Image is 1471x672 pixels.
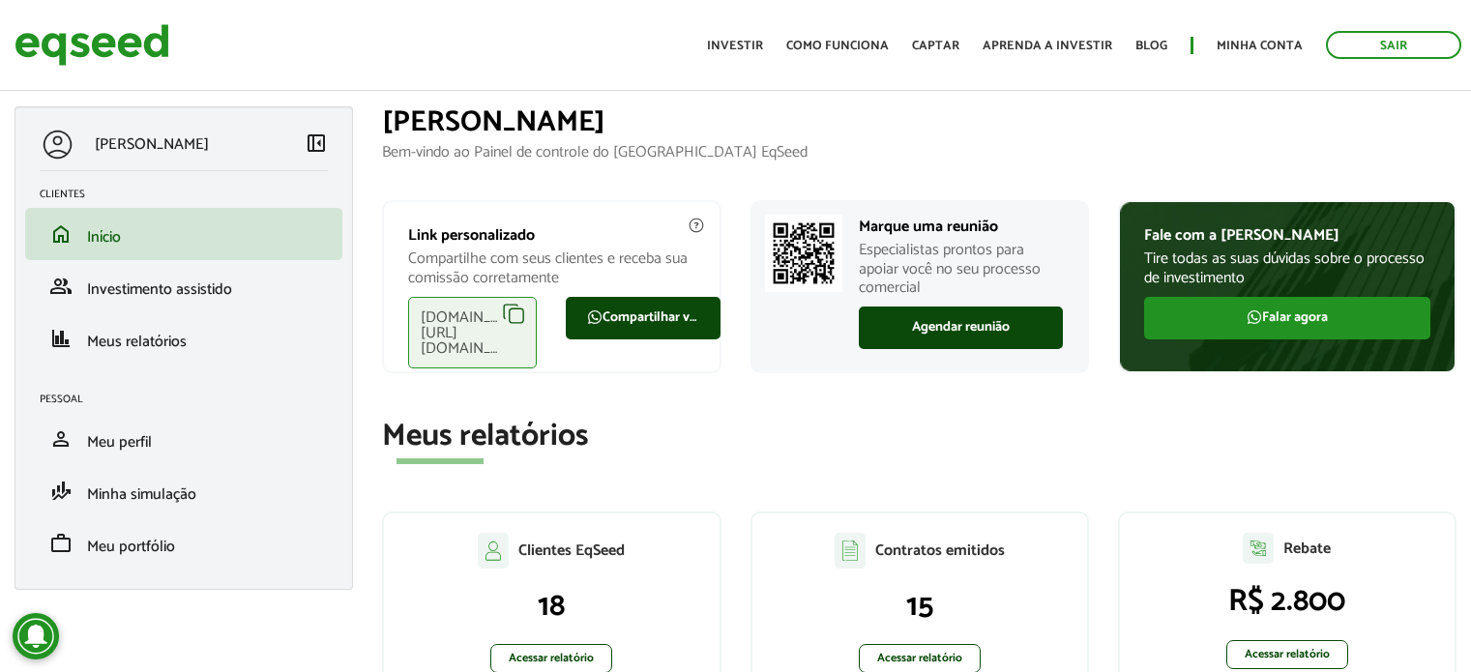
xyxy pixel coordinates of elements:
[518,541,625,560] p: Clientes EqSeed
[1283,540,1331,558] p: Rebate
[95,135,209,154] p: [PERSON_NAME]
[25,208,342,260] li: Início
[1247,309,1262,325] img: FaWhatsapp.svg
[786,40,889,52] a: Como funciona
[1144,226,1430,245] p: Fale com a [PERSON_NAME]
[305,131,328,159] a: Colapsar menu
[40,189,342,200] h2: Clientes
[25,413,342,465] li: Meu perfil
[1326,31,1461,59] a: Sair
[1226,640,1348,669] a: Acessar relatório
[40,222,328,246] a: homeInício
[403,588,699,625] p: 18
[707,40,763,52] a: Investir
[40,532,328,555] a: workMeu portfólio
[1139,583,1435,620] p: R$ 2.800
[49,222,73,246] span: home
[87,534,175,560] span: Meu portfólio
[408,297,537,368] div: [DOMAIN_NAME][URL][DOMAIN_NAME]
[25,465,342,517] li: Minha simulação
[305,131,328,155] span: left_panel_close
[40,480,328,503] a: finance_modeMinha simulação
[983,40,1112,52] a: Aprenda a investir
[587,309,603,325] img: FaWhatsapp.svg
[87,429,152,455] span: Meu perfil
[87,329,187,355] span: Meus relatórios
[1144,249,1430,286] p: Tire todas as suas dúvidas sobre o processo de investimento
[859,218,1063,236] p: Marque uma reunião
[87,224,121,250] span: Início
[566,297,721,339] a: Compartilhar via WhatsApp
[40,327,328,350] a: financeMeus relatórios
[1217,40,1303,52] a: Minha conta
[87,482,196,508] span: Minha simulação
[382,106,1456,138] h1: [PERSON_NAME]
[859,241,1063,297] p: Especialistas prontos para apoiar você no seu processo comercial
[49,480,73,503] span: finance_mode
[772,588,1068,625] p: 15
[1144,297,1430,339] a: Falar agora
[49,427,73,451] span: person
[25,260,342,312] li: Investimento assistido
[688,217,705,234] img: agent-meulink-info2.svg
[87,277,232,303] span: Investimento assistido
[1135,40,1167,52] a: Blog
[49,275,73,298] span: group
[382,420,1456,453] h2: Meus relatórios
[875,541,1005,560] p: Contratos emitidos
[859,307,1063,349] a: Agendar reunião
[15,19,169,71] img: EqSeed
[40,427,328,451] a: personMeu perfil
[49,327,73,350] span: finance
[25,312,342,365] li: Meus relatórios
[408,249,694,286] p: Compartilhe com seus clientes e receba sua comissão corretamente
[40,275,328,298] a: groupInvestimento assistido
[478,533,509,568] img: agent-clientes.svg
[1243,533,1274,564] img: agent-relatorio.svg
[25,517,342,570] li: Meu portfólio
[408,226,694,245] p: Link personalizado
[49,532,73,555] span: work
[382,143,1456,161] p: Bem-vindo ao Painel de controle do [GEOGRAPHIC_DATA] EqSeed
[912,40,959,52] a: Captar
[835,533,866,569] img: agent-contratos.svg
[40,394,342,405] h2: Pessoal
[765,215,842,292] img: Marcar reunião com consultor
